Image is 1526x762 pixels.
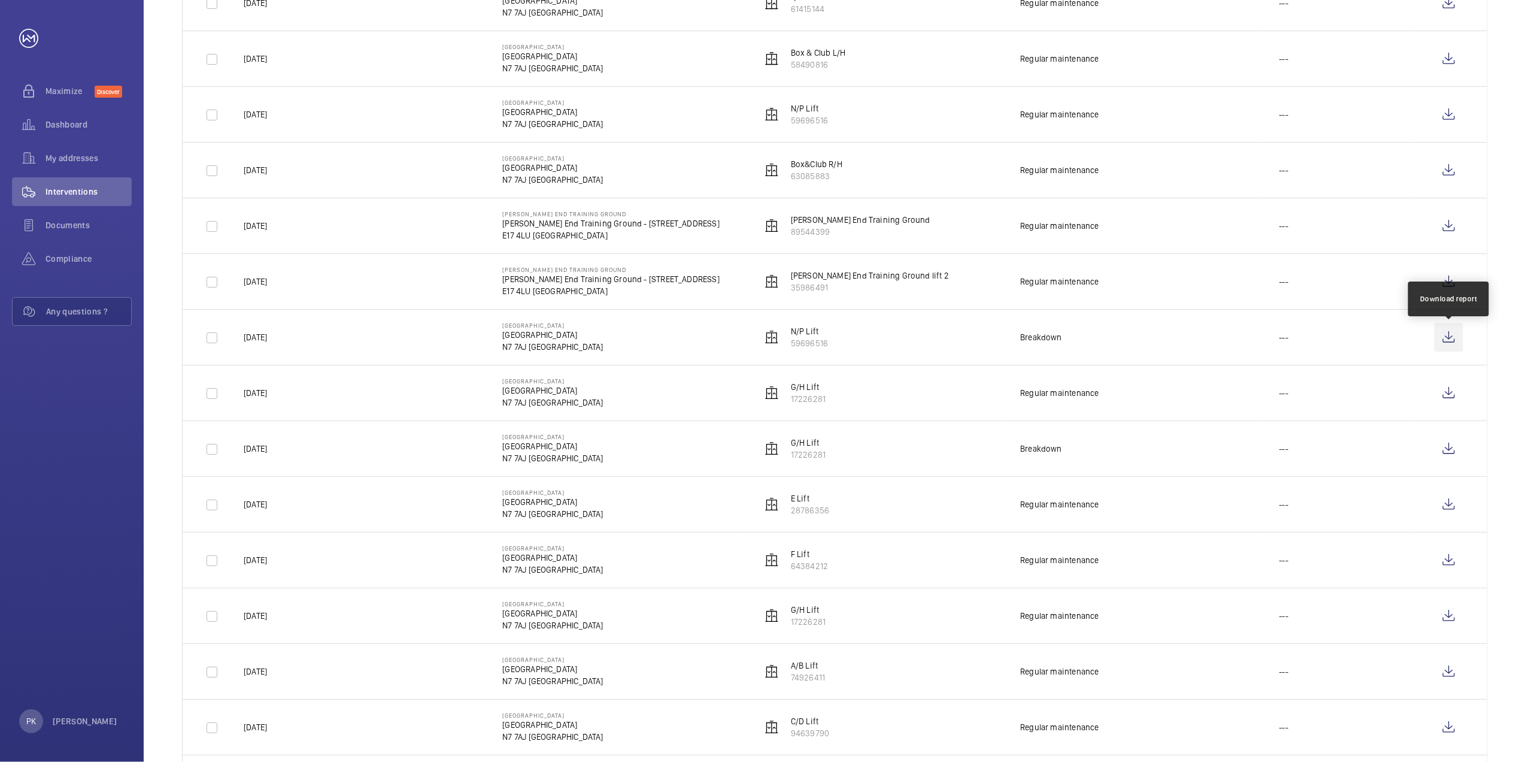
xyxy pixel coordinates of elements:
[1020,666,1099,678] div: Regular maintenance
[502,99,603,106] p: [GEOGRAPHIC_DATA]
[502,322,603,329] p: [GEOGRAPHIC_DATA]
[502,43,603,50] p: [GEOGRAPHIC_DATA]
[791,226,930,238] p: 89544399
[764,497,779,512] img: elevator.svg
[502,174,603,186] p: N7 7AJ [GEOGRAPHIC_DATA]
[791,437,826,449] p: G/H Lift
[502,675,603,687] p: N7 7AJ [GEOGRAPHIC_DATA]
[764,609,779,623] img: elevator.svg
[502,7,603,19] p: N7 7AJ [GEOGRAPHIC_DATA]
[764,52,779,66] img: elevator.svg
[502,229,719,241] p: E17 4LU [GEOGRAPHIC_DATA]
[791,102,828,114] p: N/P Lift
[502,377,603,385] p: [GEOGRAPHIC_DATA]
[791,492,829,504] p: E Lift
[502,433,603,440] p: [GEOGRAPHIC_DATA]
[502,656,603,663] p: [GEOGRAPHIC_DATA]
[45,186,132,198] span: Interventions
[791,59,846,71] p: 58490816
[502,719,603,731] p: [GEOGRAPHIC_DATA]
[502,564,603,576] p: N7 7AJ [GEOGRAPHIC_DATA]
[1020,220,1099,232] div: Regular maintenance
[244,721,267,733] p: [DATE]
[502,440,603,452] p: [GEOGRAPHIC_DATA]
[791,616,826,628] p: 17226281
[244,443,267,455] p: [DATE]
[791,548,828,560] p: F Lift
[244,53,267,65] p: [DATE]
[791,158,842,170] p: Box&Club R/H
[791,47,846,59] p: Box & Club L/H
[502,273,719,285] p: [PERSON_NAME] End Training Ground - [STREET_ADDRESS]
[1020,164,1099,176] div: Regular maintenance
[791,337,828,349] p: 59696516
[502,496,603,508] p: [GEOGRAPHIC_DATA]
[502,712,603,719] p: [GEOGRAPHIC_DATA]
[502,731,603,743] p: N7 7AJ [GEOGRAPHIC_DATA]
[244,387,267,399] p: [DATE]
[45,219,132,231] span: Documents
[791,604,826,616] p: G/H Lift
[1279,443,1289,455] p: ---
[244,610,267,622] p: [DATE]
[1020,554,1099,566] div: Regular maintenance
[502,118,603,130] p: N7 7AJ [GEOGRAPHIC_DATA]
[502,619,603,631] p: N7 7AJ [GEOGRAPHIC_DATA]
[1420,294,1478,304] div: Download report
[1020,387,1099,399] div: Regular maintenance
[1279,554,1289,566] p: ---
[764,720,779,734] img: elevator.svg
[502,600,603,607] p: [GEOGRAPHIC_DATA]
[764,219,779,233] img: elevator.svg
[502,607,603,619] p: [GEOGRAPHIC_DATA]
[791,170,842,182] p: 63085883
[502,552,603,564] p: [GEOGRAPHIC_DATA]
[791,393,826,405] p: 17226281
[1279,666,1289,678] p: ---
[244,220,267,232] p: [DATE]
[791,381,826,393] p: G/H Lift
[502,385,603,397] p: [GEOGRAPHIC_DATA]
[502,162,603,174] p: [GEOGRAPHIC_DATA]
[502,266,719,273] p: [PERSON_NAME] End Training Ground
[1020,721,1099,733] div: Regular maintenance
[502,106,603,118] p: [GEOGRAPHIC_DATA]
[764,330,779,344] img: elevator.svg
[1279,276,1289,288] p: ---
[53,715,117,727] p: [PERSON_NAME]
[1279,610,1289,622] p: ---
[502,50,603,62] p: [GEOGRAPHIC_DATA]
[764,386,779,400] img: elevator.svg
[1020,53,1099,65] div: Regular maintenance
[1279,721,1289,733] p: ---
[791,114,828,126] p: 59696516
[244,108,267,120] p: [DATE]
[1279,108,1289,120] p: ---
[502,210,719,217] p: [PERSON_NAME] End Training Ground
[1020,610,1099,622] div: Regular maintenance
[26,715,36,727] p: PK
[764,442,779,456] img: elevator.svg
[502,489,603,496] p: [GEOGRAPHIC_DATA]
[45,119,132,131] span: Dashboard
[791,660,825,672] p: A/B Lift
[1020,443,1062,455] div: Breakdown
[502,452,603,464] p: N7 7AJ [GEOGRAPHIC_DATA]
[1020,498,1099,510] div: Regular maintenance
[45,152,132,164] span: My addresses
[1020,108,1099,120] div: Regular maintenance
[502,329,603,341] p: [GEOGRAPHIC_DATA]
[46,306,131,317] span: Any questions ?
[244,554,267,566] p: [DATE]
[244,331,267,343] p: [DATE]
[244,276,267,288] p: [DATE]
[764,163,779,177] img: elevator.svg
[791,504,829,516] p: 28786356
[45,85,95,97] span: Maximize
[502,663,603,675] p: [GEOGRAPHIC_DATA]
[791,214,930,226] p: [PERSON_NAME] End Training Ground
[791,727,829,739] p: 94639790
[244,498,267,510] p: [DATE]
[1020,331,1062,343] div: Breakdown
[791,325,828,337] p: N/P Lift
